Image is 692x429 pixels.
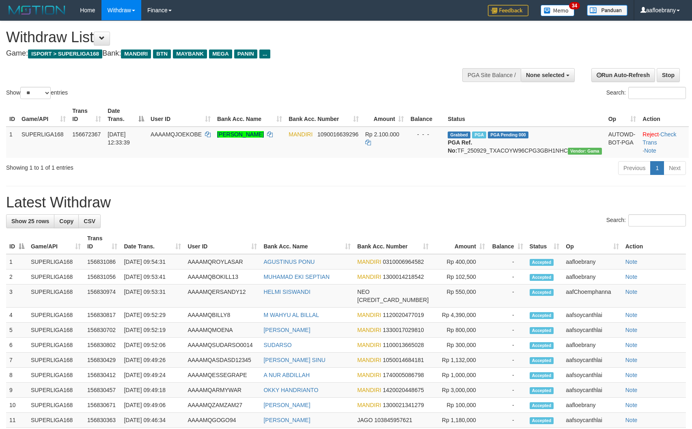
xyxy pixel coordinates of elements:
[18,127,69,158] td: SUPERLIGA168
[184,269,260,285] td: AAAAMQBOKILL13
[357,274,381,280] span: MANDIRI
[6,231,28,254] th: ID: activate to sort column descending
[121,323,184,338] td: [DATE] 09:52:19
[28,353,84,368] td: SUPERLIGA168
[263,402,310,408] a: [PERSON_NAME]
[121,398,184,413] td: [DATE] 09:49:06
[357,289,369,295] span: NEO
[317,131,358,138] span: Copy 1090016639296 to clipboard
[383,327,424,333] span: Copy 1330017029810 to clipboard
[84,338,121,353] td: 156830802
[605,103,640,127] th: Op: activate to sort column ascending
[184,323,260,338] td: AAAAMQMOENA
[214,103,285,127] th: Bank Acc. Name: activate to sort column ascending
[432,285,488,308] td: Rp 550,000
[526,231,563,254] th: Status: activate to sort column ascending
[28,269,84,285] td: SUPERLIGA168
[84,413,121,428] td: 156830363
[28,50,102,58] span: ISPORT > SUPERLIGA168
[625,417,638,423] a: Note
[6,285,28,308] td: 3
[263,289,310,295] a: HELMI SISWANDI
[625,402,638,408] a: Note
[488,308,526,323] td: -
[263,259,315,265] a: AGUSTINUS PONU
[28,254,84,269] td: SUPERLIGA168
[625,327,638,333] a: Note
[521,68,575,82] button: None selected
[6,269,28,285] td: 2
[410,130,441,138] div: - - -
[84,231,121,254] th: Trans ID: activate to sort column ascending
[121,338,184,353] td: [DATE] 09:52:06
[28,368,84,383] td: SUPERLIGA168
[6,368,28,383] td: 8
[563,254,622,269] td: aafloebrany
[121,383,184,398] td: [DATE] 09:49:18
[563,413,622,428] td: aafsoycanthlai
[289,131,313,138] span: MANDIRI
[84,323,121,338] td: 156830702
[121,50,151,58] span: MANDIRI
[104,103,147,127] th: Date Trans.: activate to sort column descending
[488,353,526,368] td: -
[530,372,554,379] span: Accepted
[618,161,651,175] a: Previous
[625,312,638,318] a: Note
[432,254,488,269] td: Rp 400,000
[357,259,381,265] span: MANDIRI
[6,29,453,45] h1: Withdraw List
[530,327,554,334] span: Accepted
[6,254,28,269] td: 1
[488,132,528,138] span: PGA Pending
[28,231,84,254] th: Game/API: activate to sort column ascending
[11,218,49,224] span: Show 25 rows
[569,2,580,9] span: 34
[263,357,325,363] a: [PERSON_NAME] SINU
[84,285,121,308] td: 156830974
[6,338,28,353] td: 6
[28,413,84,428] td: SUPERLIGA168
[462,68,521,82] div: PGA Site Balance /
[84,269,121,285] td: 156831056
[444,127,605,158] td: TF_250929_TXACOYW96CPG3GBH1NHC
[563,323,622,338] td: aafsoycanthlai
[642,131,676,146] a: Check Trans
[530,289,554,296] span: Accepted
[488,285,526,308] td: -
[263,372,310,378] a: A NUR ABDILLAH
[263,387,318,393] a: OKKY HANDRIANTO
[28,383,84,398] td: SUPERLIGA168
[383,312,424,318] span: Copy 1120020477019 to clipboard
[184,285,260,308] td: AAAAMQERSANDY12
[530,312,554,319] span: Accepted
[362,103,407,127] th: Amount: activate to sort column ascending
[625,342,638,348] a: Note
[488,398,526,413] td: -
[488,254,526,269] td: -
[625,387,638,393] a: Note
[432,383,488,398] td: Rp 3,000,000
[383,357,424,363] span: Copy 1050014684181 to clipboard
[530,402,554,409] span: Accepted
[28,323,84,338] td: SUPERLIGA168
[72,131,101,138] span: 156672367
[84,353,121,368] td: 156830429
[357,402,381,408] span: MANDIRI
[54,214,79,228] a: Copy
[628,214,686,226] input: Search:
[78,214,101,228] a: CSV
[563,383,622,398] td: aafsoycanthlai
[6,398,28,413] td: 10
[357,327,381,333] span: MANDIRI
[563,368,622,383] td: aafsoycanthlai
[263,327,310,333] a: [PERSON_NAME]
[625,259,638,265] a: Note
[121,368,184,383] td: [DATE] 09:49:24
[383,387,424,393] span: Copy 1420020448675 to clipboard
[121,413,184,428] td: [DATE] 09:46:34
[28,285,84,308] td: SUPERLIGA168
[20,87,51,99] select: Showentries
[357,417,373,423] span: JAGO
[6,4,68,16] img: MOTION_logo.png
